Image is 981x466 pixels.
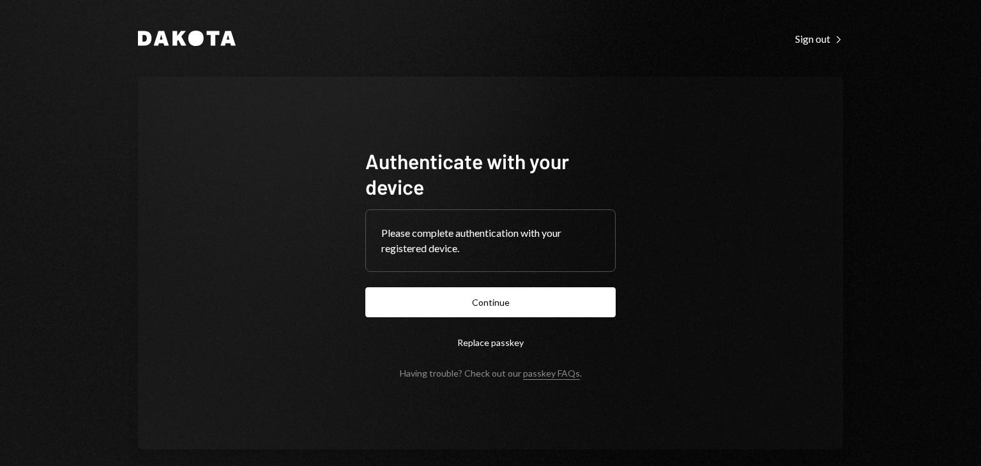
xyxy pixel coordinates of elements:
[365,287,616,317] button: Continue
[381,225,600,256] div: Please complete authentication with your registered device.
[365,327,616,357] button: Replace passkey
[795,33,843,45] div: Sign out
[795,31,843,45] a: Sign out
[400,368,582,379] div: Having trouble? Check out our .
[365,148,616,199] h1: Authenticate with your device
[523,368,580,380] a: passkey FAQs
